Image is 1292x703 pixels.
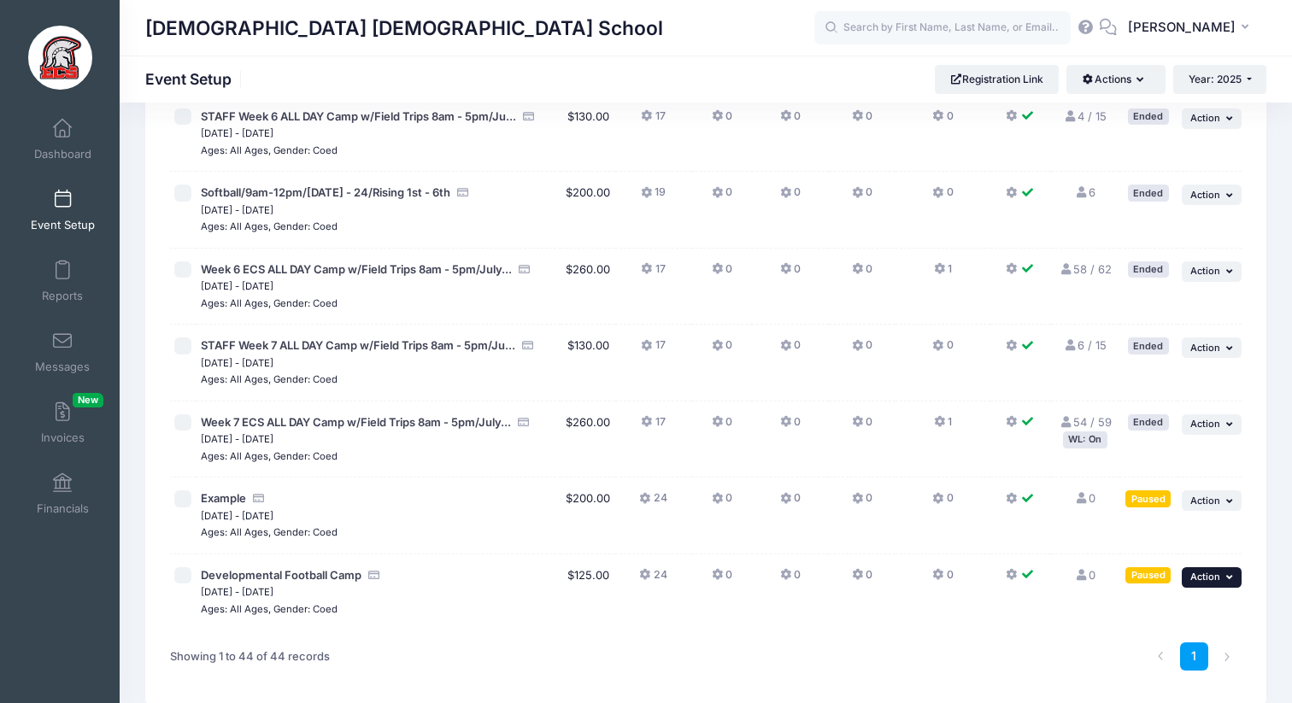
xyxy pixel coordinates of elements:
[201,262,512,276] span: Week 6 ECS ALL DAY Camp w/Field Trips 8am - 5pm/July...
[712,567,732,592] button: 0
[1128,185,1169,201] div: Ended
[22,109,103,169] a: Dashboard
[814,11,1071,45] input: Search by First Name, Last Name, or Email...
[1189,73,1242,85] span: Year: 2025
[561,325,615,401] td: $130.00
[201,415,511,429] span: Week 7 ECS ALL DAY Camp w/Field Trips 8am - 5pm/July...
[780,567,801,592] button: 0
[1190,112,1220,124] span: Action
[170,637,330,677] div: Showing 1 to 44 of 44 records
[932,185,953,209] button: 0
[201,109,516,123] span: STAFF Week 6 ALL DAY Camp w/Field Trips 8am - 5pm/Ju...
[1128,108,1169,125] div: Ended
[201,433,273,445] small: [DATE] - [DATE]
[780,414,801,439] button: 0
[1182,261,1242,282] button: Action
[145,9,663,48] h1: [DEMOGRAPHIC_DATA] [DEMOGRAPHIC_DATA] School
[561,96,615,173] td: $130.00
[852,414,872,439] button: 0
[712,490,732,515] button: 0
[34,147,91,161] span: Dashboard
[932,108,953,133] button: 0
[1075,568,1095,582] a: 0
[1173,65,1266,94] button: Year: 2025
[1117,9,1266,48] button: [PERSON_NAME]
[1075,185,1095,199] a: 6
[201,450,338,462] small: Ages: All Ages, Gender: Coed
[35,360,90,374] span: Messages
[852,108,872,133] button: 0
[22,180,103,240] a: Event Setup
[780,185,801,209] button: 0
[201,373,338,385] small: Ages: All Ages, Gender: Coed
[1182,185,1242,205] button: Action
[932,567,953,592] button: 0
[934,414,952,439] button: 1
[639,490,667,515] button: 24
[1190,495,1220,507] span: Action
[1064,338,1107,352] a: 6 / 15
[1059,262,1111,276] a: 58 / 62
[517,417,531,428] i: Accepting Credit Card Payments
[1190,189,1220,201] span: Action
[712,414,732,439] button: 0
[780,108,801,133] button: 0
[522,111,536,122] i: Accepting Credit Card Payments
[41,431,85,445] span: Invoices
[201,510,273,522] small: [DATE] - [DATE]
[456,187,470,198] i: Accepting Credit Card Payments
[641,261,665,286] button: 17
[22,322,103,382] a: Messages
[780,337,801,362] button: 0
[1064,109,1107,123] a: 4 / 15
[145,70,246,88] h1: Event Setup
[22,393,103,453] a: InvoicesNew
[639,567,667,592] button: 24
[1182,108,1242,129] button: Action
[1128,337,1169,354] div: Ended
[641,414,665,439] button: 17
[780,490,801,515] button: 0
[201,603,338,615] small: Ages: All Ages, Gender: Coed
[201,280,273,292] small: [DATE] - [DATE]
[641,337,665,362] button: 17
[201,204,273,216] small: [DATE] - [DATE]
[73,393,103,407] span: New
[201,297,338,309] small: Ages: All Ages, Gender: Coed
[852,490,872,515] button: 0
[1128,18,1236,37] span: [PERSON_NAME]
[1128,414,1169,431] div: Ended
[1182,567,1242,588] button: Action
[1182,337,1242,358] button: Action
[201,568,361,582] span: Developmental Football Camp
[935,65,1059,94] a: Registration Link
[1182,414,1242,435] button: Action
[201,127,273,139] small: [DATE] - [DATE]
[852,185,872,209] button: 0
[1190,342,1220,354] span: Action
[1125,490,1171,507] div: Paused
[252,493,266,504] i: Accepting Credit Card Payments
[561,477,615,554] td: $200.00
[518,264,531,275] i: Accepting Credit Card Payments
[1066,65,1165,94] button: Actions
[201,185,450,199] span: Softball/9am-12pm/[DATE] - 24/Rising 1st - 6th
[712,337,732,362] button: 0
[31,218,95,232] span: Event Setup
[28,26,92,90] img: Evangelical Christian School
[561,249,615,325] td: $260.00
[1128,261,1169,278] div: Ended
[22,251,103,311] a: Reports
[1190,265,1220,277] span: Action
[1075,491,1095,505] a: 0
[1125,567,1171,583] div: Paused
[201,338,515,352] span: STAFF Week 7 ALL DAY Camp w/Field Trips 8am - 5pm/Ju...
[37,501,89,516] span: Financials
[932,490,953,515] button: 0
[641,185,666,209] button: 19
[852,261,872,286] button: 0
[780,261,801,286] button: 0
[561,172,615,249] td: $200.00
[934,261,952,286] button: 1
[712,261,732,286] button: 0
